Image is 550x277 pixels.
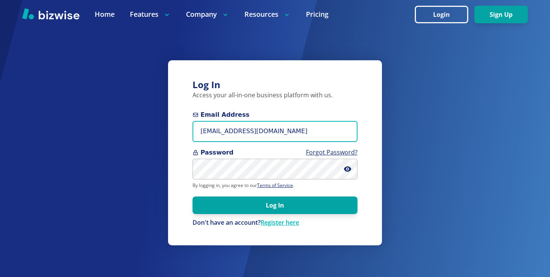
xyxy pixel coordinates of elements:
[474,6,528,23] button: Sign Up
[192,219,357,227] div: Don't have an account?Register here
[186,10,229,19] p: Company
[192,91,357,100] p: Access your all-in-one business platform with us.
[192,219,357,227] p: Don't have an account?
[22,8,79,19] img: Bizwise Logo
[192,196,357,214] button: Log In
[306,148,357,156] a: Forgot Password?
[257,182,293,188] a: Terms of Service
[192,79,357,91] h3: Log In
[260,218,299,227] a: Register here
[192,110,357,119] span: Email Address
[192,182,357,188] p: By logging in, you agree to our .
[130,10,171,19] p: Features
[192,121,357,142] input: you@example.com
[244,10,291,19] p: Resources
[95,10,115,19] a: Home
[192,148,357,157] span: Password
[415,11,474,18] a: Login
[415,6,468,23] button: Login
[306,10,328,19] a: Pricing
[474,11,528,18] a: Sign Up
